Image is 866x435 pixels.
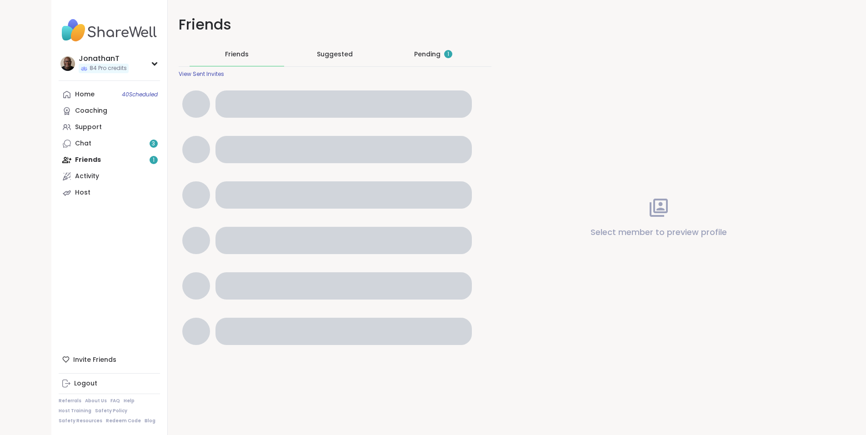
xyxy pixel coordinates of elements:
a: Chat3 [59,135,160,152]
a: Blog [145,418,155,424]
div: Activity [75,172,99,181]
img: ShareWell Nav Logo [59,15,160,46]
a: Home40Scheduled [59,86,160,103]
div: Home [75,90,95,99]
div: Invite Friends [59,351,160,368]
a: Referrals [59,398,81,404]
a: About Us [85,398,107,404]
a: Host Training [59,408,91,414]
h1: Friends [179,15,491,35]
div: Chat [75,139,91,148]
div: Coaching [75,106,107,115]
a: Safety Resources [59,418,102,424]
div: View Sent Invites [179,70,224,78]
a: Help [124,398,135,404]
p: Select member to preview profile [591,226,727,239]
span: 40 Scheduled [122,91,158,98]
a: Redeem Code [106,418,141,424]
div: JonathanT [79,54,129,64]
a: Coaching [59,103,160,119]
a: Host [59,185,160,201]
a: Support [59,119,160,135]
div: Pending [414,50,452,59]
a: FAQ [110,398,120,404]
a: Safety Policy [95,408,127,414]
div: Support [75,123,102,132]
span: 3 [152,140,155,148]
span: 84 Pro credits [90,65,127,72]
a: Logout [59,375,160,392]
div: Logout [74,379,97,388]
span: 1 [447,50,449,58]
a: Activity [59,168,160,185]
span: Suggested [317,50,353,59]
img: JonathanT [60,56,75,71]
div: Host [75,188,90,197]
span: Friends [225,50,249,59]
